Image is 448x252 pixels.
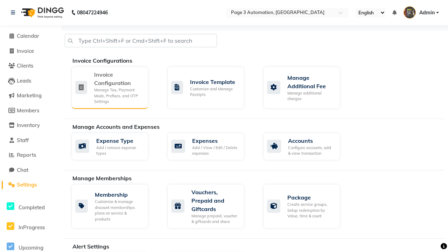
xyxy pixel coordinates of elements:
a: Expense TypeAdd / remove expense types [71,133,157,160]
div: Add / View / Edit / Delete expenses [192,145,239,156]
div: Invoice Configuration [94,70,143,87]
span: Marketing [17,92,42,99]
a: Clients [2,62,59,70]
div: Manage Tax, Payment Mode, Prefixes, and OTP Settings [94,87,143,105]
img: Admin [404,6,416,19]
div: Expenses [192,136,239,145]
span: InProgress [19,224,45,231]
span: Calendar [17,33,39,39]
span: Clients [17,62,33,69]
a: Inventory [2,121,59,129]
span: Settings [17,181,37,188]
div: Membership [95,190,143,199]
b: 08047224946 [77,3,108,22]
a: Calendar [2,32,59,40]
a: Reports [2,151,59,159]
a: Invoice [2,47,59,55]
a: Invoice ConfigurationManage Tax, Payment Mode, Prefixes, and OTP Settings [71,66,157,109]
div: Customize and Manage Receipts [190,86,239,98]
div: Accounts [288,136,335,145]
span: Upcoming [19,244,43,251]
div: Create service groups, Setup redemption by Value, time & count [287,202,335,219]
div: Manage prepaid, voucher & giftcards and share [191,213,239,225]
div: Manage additional charges [287,90,335,102]
a: ExpensesAdd / View / Edit / Delete expenses [167,133,253,160]
div: Manage Additional Fee [287,73,335,90]
a: MembershipCustomise & manage discount memberships plans on service & products [71,184,157,229]
a: Leads [2,77,59,85]
div: Invoice Template [190,78,239,86]
span: Members [17,107,39,114]
a: Settings [2,181,59,189]
a: AccountsConfigure accounts, add & view transaction [263,133,349,160]
div: Add / remove expense types [96,145,143,156]
span: Chat [17,167,28,173]
div: Expense Type [96,136,143,145]
span: Inventory [17,122,40,128]
span: Admin [419,9,435,16]
a: PackageCreate service groups, Setup redemption by Value, time & count [263,184,349,229]
span: Staff [17,137,29,143]
span: Leads [17,77,31,84]
a: Members [2,107,59,115]
div: Vouchers, Prepaid and Giftcards [191,188,239,213]
a: Marketing [2,92,59,100]
a: Staff [2,136,59,145]
div: Customise & manage discount memberships plans on service & products [95,199,143,222]
span: Invoice [17,48,34,54]
img: logo [18,3,66,22]
div: Package [287,193,335,202]
input: Type Ctrl+Shift+F or Cmd+Shift+F to search [65,34,217,47]
a: Invoice TemplateCustomize and Manage Receipts [167,66,253,109]
a: Vouchers, Prepaid and GiftcardsManage prepaid, voucher & giftcards and share [167,184,253,229]
a: Manage Additional FeeManage additional charges [263,66,349,109]
div: Configure accounts, add & view transaction [288,145,335,156]
span: Reports [17,152,36,158]
span: Completed [19,204,45,211]
a: Chat [2,166,59,174]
